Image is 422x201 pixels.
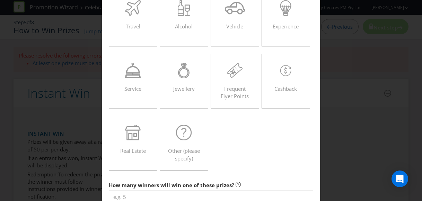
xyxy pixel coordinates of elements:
[109,182,234,189] span: How many winners will win one of these prizes?
[274,85,297,92] span: Cashback
[124,85,141,92] span: Service
[173,85,195,92] span: Jewellery
[221,85,249,99] span: Frequent Flyer Points
[120,147,146,154] span: Real Estate
[175,23,193,30] span: Alcohol
[226,23,243,30] span: Vehicle
[273,23,299,30] span: Experience
[126,23,140,30] span: Travel
[168,147,200,161] span: Other (please specify)
[392,171,408,187] div: Open Intercom Messenger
